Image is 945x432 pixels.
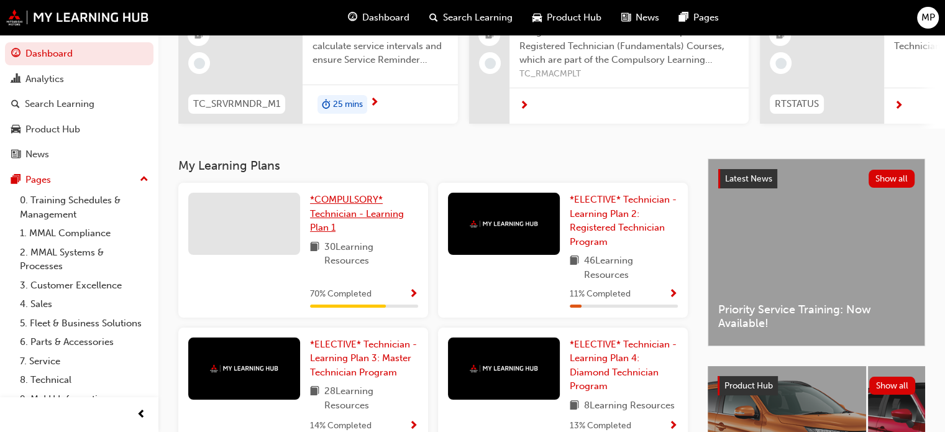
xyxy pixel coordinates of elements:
[669,421,678,432] span: Show Progress
[5,118,153,141] a: Product Hub
[313,25,448,67] span: This module covers how to calculate service intervals and ensure Service Reminder Stickers are co...
[485,58,496,69] span: learningRecordVerb_NONE-icon
[310,193,418,235] a: *COMPULSORY* Technician - Learning Plan 1
[570,194,677,247] span: *ELECTIVE* Technician - Learning Plan 2: Registered Technician Program
[570,287,631,301] span: 11 % Completed
[584,398,675,414] span: 8 Learning Resources
[370,98,379,109] span: next-icon
[570,193,678,249] a: *ELECTIVE* Technician - Learning Plan 2: Registered Technician Program
[15,295,153,314] a: 4. Sales
[419,5,523,30] a: search-iconSearch Learning
[362,11,409,25] span: Dashboard
[718,303,915,331] span: Priority Service Training: Now Available!
[15,243,153,276] a: 2. MMAL Systems & Processes
[409,287,418,302] button: Show Progress
[348,10,357,25] span: guage-icon
[519,67,739,81] span: TC_RMACMPLT
[324,384,418,412] span: 28 Learning Resources
[409,421,418,432] span: Show Progress
[194,58,205,69] span: learningRecordVerb_NONE-icon
[15,276,153,295] a: 3. Customer Excellence
[11,175,21,186] span: pages-icon
[636,11,659,25] span: News
[470,364,538,372] img: mmal
[310,240,319,268] span: book-icon
[210,364,278,372] img: mmal
[443,11,513,25] span: Search Learning
[5,42,153,65] a: Dashboard
[519,25,739,67] span: Assigned once Technicians have completed the Registered Technician (Fundamentals) Courses, which ...
[547,11,601,25] span: Product Hub
[310,339,417,378] span: *ELECTIVE* Technician - Learning Plan 3: Master Technician Program
[324,240,418,268] span: 30 Learning Resources
[409,289,418,300] span: Show Progress
[869,377,916,395] button: Show all
[523,5,611,30] a: car-iconProduct Hub
[5,143,153,166] a: News
[25,173,51,187] div: Pages
[25,147,49,162] div: News
[15,333,153,352] a: 6. Parts & Accessories
[5,168,153,191] button: Pages
[570,254,579,282] span: book-icon
[15,224,153,243] a: 1. MMAL Compliance
[485,27,494,44] span: booktick-icon
[775,97,819,111] span: RTSTATUS
[725,173,772,184] span: Latest News
[338,5,419,30] a: guage-iconDashboard
[6,9,149,25] img: mmal
[669,289,678,300] span: Show Progress
[718,169,915,189] a: Latest NewsShow all
[15,390,153,409] a: 9. MyLH Information
[178,159,688,173] h3: My Learning Plans
[333,98,363,112] span: 25 mins
[11,74,21,85] span: chart-icon
[322,96,331,113] span: duration-icon
[11,99,20,110] span: search-icon
[15,370,153,390] a: 8. Technical
[611,5,669,30] a: news-iconNews
[621,10,631,25] span: news-icon
[921,11,935,25] span: MP
[5,68,153,91] a: Analytics
[310,287,372,301] span: 70 % Completed
[718,376,915,396] a: Product HubShow all
[193,97,280,111] span: TC_SRVRMNDR_M1
[310,338,418,380] a: *ELECTIVE* Technician - Learning Plan 3: Master Technician Program
[15,191,153,224] a: 0. Training Schedules & Management
[519,101,529,112] span: next-icon
[570,339,677,392] span: *ELECTIVE* Technician - Learning Plan 4: Diamond Technician Program
[5,40,153,168] button: DashboardAnalyticsSearch LearningProduct HubNews
[775,58,787,69] span: learningRecordVerb_NONE-icon
[5,93,153,116] a: Search Learning
[429,10,438,25] span: search-icon
[724,380,773,391] span: Product Hub
[693,11,719,25] span: Pages
[140,172,148,188] span: up-icon
[669,5,729,30] a: pages-iconPages
[532,10,542,25] span: car-icon
[310,384,319,412] span: book-icon
[310,194,404,233] span: *COMPULSORY* Technician - Learning Plan 1
[584,254,678,282] span: 46 Learning Resources
[15,352,153,371] a: 7. Service
[25,72,64,86] div: Analytics
[570,338,678,393] a: *ELECTIVE* Technician - Learning Plan 4: Diamond Technician Program
[708,159,925,346] a: Latest NewsShow allPriority Service Training: Now Available!
[137,407,146,423] span: prev-icon
[894,101,903,112] span: next-icon
[917,7,939,29] button: MP
[570,398,579,414] span: book-icon
[25,122,80,137] div: Product Hub
[15,314,153,333] a: 5. Fleet & Business Solutions
[11,149,21,160] span: news-icon
[11,48,21,60] span: guage-icon
[776,27,785,44] span: booktick-icon
[194,27,203,44] span: booktick-icon
[869,170,915,188] button: Show all
[679,10,688,25] span: pages-icon
[11,124,21,136] span: car-icon
[25,97,94,111] div: Search Learning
